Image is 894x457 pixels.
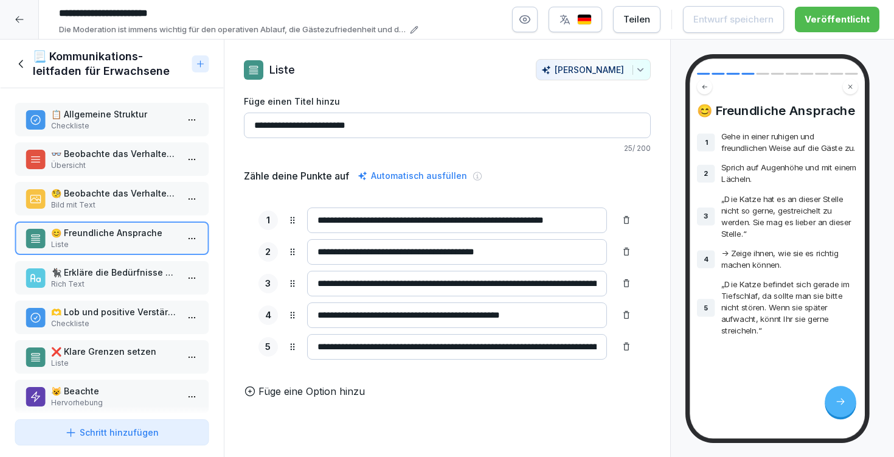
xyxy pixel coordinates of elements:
[15,103,209,136] div: 📋 Allgemeine StrukturCheckliste
[244,169,349,183] h5: Zähle deine Punkte auf
[51,358,178,369] p: Liste
[51,120,178,131] p: Checkliste
[51,385,178,397] p: 😺 Beachte
[15,222,209,255] div: 😊 Freundliche AnspracheListe
[51,239,178,250] p: Liste
[65,426,159,439] div: Schritt hinzufügen
[721,131,858,154] p: Gehe in einer ruhigen und freundlichen Weise auf die Gäste zu.
[15,419,209,445] button: Schritt hinzufügen
[51,305,178,318] p: 🫶 Lob und positive Verstärkung
[265,245,271,259] p: 2
[693,13,774,26] div: Entwurf speichern
[266,214,270,228] p: 1
[51,160,178,171] p: Übersicht
[51,226,178,239] p: 😊 Freundliche Ansprache
[704,303,708,313] p: 5
[51,200,178,211] p: Bild mit Text
[704,138,707,147] p: 1
[51,345,178,358] p: ❌ Klare Grenzen setzen
[15,380,209,413] div: 😺 BeachteHervorhebung
[51,108,178,120] p: 📋 Allgemeine Struktur
[704,169,708,178] p: 2
[721,248,858,271] p: -> Zeige ihnen, wie sie es richtig machen können.
[265,340,271,354] p: 5
[244,143,651,154] p: 25 / 200
[704,211,708,221] p: 3
[795,7,879,32] button: Veröffentlicht
[51,279,178,290] p: Rich Text
[805,13,870,26] div: Veröffentlicht
[721,194,858,240] p: „Die Katze hat es an dieser Stelle nicht so gerne, gestreichelt zu werden. Sie mag es lieber an d...
[623,13,650,26] div: Teilen
[15,182,209,215] div: 🧐 Beobachte das Verhalten der GästeBild mit Text
[15,142,209,176] div: 👓 Beobachte das Verhalten der KatzeÜbersicht
[683,6,784,33] button: Entwurf speichern
[536,59,651,80] button: [PERSON_NAME]
[721,279,858,337] p: „Die Katze befindet sich gerade im Tiefschlaf, da sollte man sie bitte nicht stören. Wenn sie spä...
[265,309,271,323] p: 4
[51,187,178,200] p: 🧐 Beobachte das Verhalten der Gäste
[15,340,209,374] div: ❌ Klare Grenzen setzenListe
[265,277,271,291] p: 3
[355,169,470,183] div: Automatisch ausfüllen
[51,147,178,160] p: 👓 Beobachte das Verhalten der Katze
[59,24,406,36] p: Die Moderation ist immens wichtig für den operativen Ablauf, die Gästezufriedenheit und das Wohlb...
[15,261,209,295] div: 🐈‍⬛ Erkläre die Bedürfnisse der KatzeRich Text
[577,14,592,26] img: de.svg
[33,49,187,78] h1: 📃 Kommunikations-leitfaden für Erwachsene
[704,254,708,264] p: 4
[15,301,209,334] div: 🫶 Lob und positive VerstärkungCheckliste
[244,95,651,108] label: Füge einen Titel hinzu
[51,318,178,329] p: Checkliste
[269,61,295,78] p: Liste
[613,6,660,33] button: Teilen
[721,162,858,185] p: Sprich auf Augenhöhe und mit einem Lächeln.
[258,384,365,399] p: Füge eine Option hinzu
[51,397,178,408] p: Hervorhebung
[541,65,645,75] div: [PERSON_NAME]
[51,266,178,279] p: 🐈‍⬛ Erkläre die Bedürfnisse der Katze
[697,103,858,119] h4: 😊 Freundliche Ansprache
